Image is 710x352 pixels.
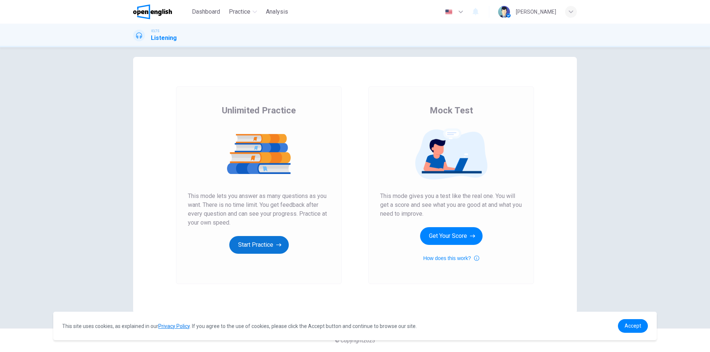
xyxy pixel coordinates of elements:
[158,323,190,329] a: Privacy Policy
[335,338,375,344] span: © Copyright 2025
[133,4,172,19] img: OpenEnglish logo
[380,192,522,218] span: This mode gives you a test like the real one. You will get a score and see what you are good at a...
[192,7,220,16] span: Dashboard
[498,6,510,18] img: Profile picture
[423,254,479,263] button: How does this work?
[263,5,291,18] button: Analysis
[53,312,657,340] div: cookieconsent
[62,323,417,329] span: This site uses cookies, as explained in our . If you agree to the use of cookies, please click th...
[229,236,289,254] button: Start Practice
[430,105,473,116] span: Mock Test
[625,323,641,329] span: Accept
[151,34,177,42] h1: Listening
[266,7,288,16] span: Analysis
[189,5,223,18] button: Dashboard
[151,28,159,34] span: IELTS
[444,9,453,15] img: en
[618,319,648,333] a: dismiss cookie message
[229,7,250,16] span: Practice
[516,7,556,16] div: [PERSON_NAME]
[226,5,260,18] button: Practice
[222,105,296,116] span: Unlimited Practice
[188,192,330,227] span: This mode lets you answer as many questions as you want. There is no time limit. You get feedback...
[133,4,189,19] a: OpenEnglish logo
[420,227,483,245] button: Get Your Score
